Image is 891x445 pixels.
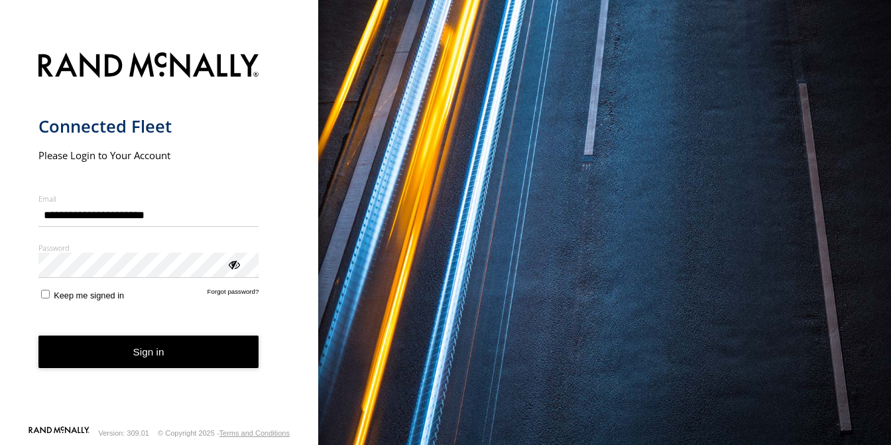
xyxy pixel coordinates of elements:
span: Keep me signed in [54,290,124,300]
form: main [38,44,280,425]
input: Keep me signed in [41,290,50,298]
a: Forgot password? [208,288,259,300]
a: Visit our Website [29,426,89,440]
div: ViewPassword [227,257,240,271]
h2: Please Login to Your Account [38,149,259,162]
label: Email [38,194,259,204]
h1: Connected Fleet [38,115,259,137]
button: Sign in [38,336,259,368]
div: © Copyright 2025 - [158,429,290,437]
a: Terms and Conditions [219,429,290,437]
label: Password [38,243,259,253]
img: Rand McNally [38,50,259,84]
div: Version: 309.01 [99,429,149,437]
